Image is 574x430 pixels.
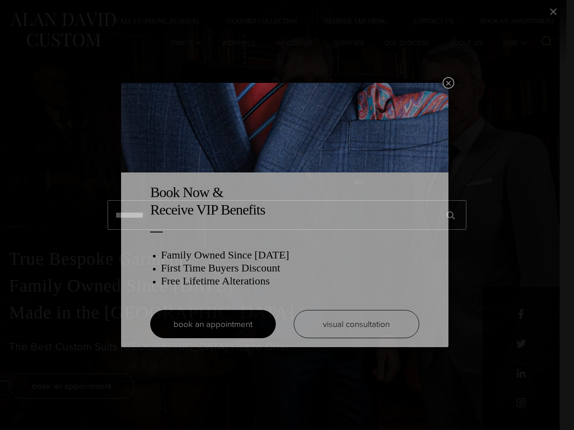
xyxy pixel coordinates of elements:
h3: First Time Buyers Discount [161,262,419,275]
h2: Book Now & Receive VIP Benefits [150,184,419,218]
button: Close [443,77,454,89]
h3: Family Owned Since [DATE] [161,249,419,262]
h3: Free Lifetime Alterations [161,275,419,288]
a: book an appointment [150,310,276,338]
a: visual consultation [294,310,419,338]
